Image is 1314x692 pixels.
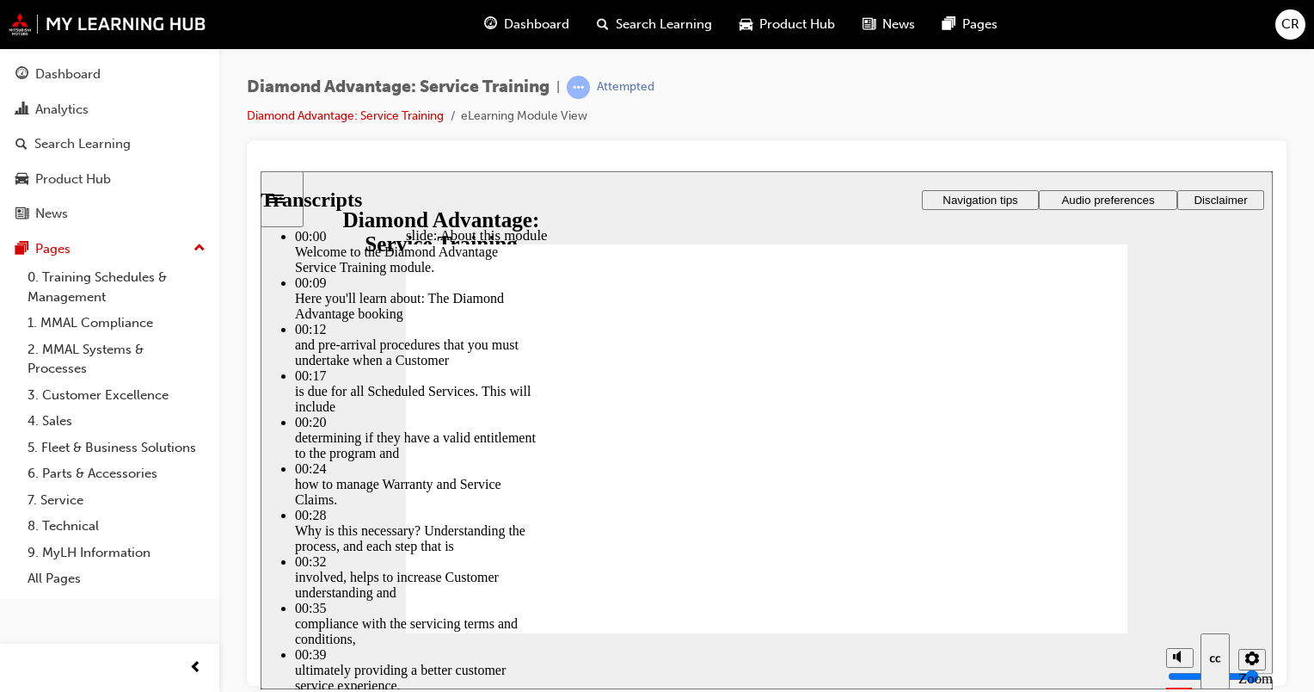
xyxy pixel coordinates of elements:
[504,15,569,34] span: Dashboard
[929,7,1011,42] a: pages-iconPages
[15,67,28,83] span: guage-icon
[567,76,590,99] span: learningRecordVerb_ATTEMPT-icon
[15,137,28,152] span: search-icon
[247,77,550,97] span: Diamond Advantage: Service Training
[21,460,212,487] a: 6. Parts & Accessories
[15,102,28,118] span: chart-icon
[484,14,497,35] span: guage-icon
[34,134,131,154] div: Search Learning
[1275,9,1305,40] button: CR
[35,100,89,120] div: Analytics
[556,77,560,97] span: |
[15,172,28,188] span: car-icon
[21,337,212,382] a: 2. MMAL Systems & Processes
[759,15,835,34] span: Product Hub
[9,13,206,35] img: mmal
[470,7,583,42] a: guage-iconDashboard
[882,15,915,34] span: News
[21,487,212,514] a: 7. Service
[740,14,752,35] span: car-icon
[247,108,444,123] a: Diamond Advantage: Service Training
[1281,15,1299,34] span: CR
[583,7,726,42] a: search-iconSearch Learning
[7,94,212,126] a: Analytics
[34,476,275,491] div: 00:39
[943,14,955,35] span: pages-icon
[15,207,28,222] span: news-icon
[34,491,275,522] div: ultimately providing a better customer service experience.
[849,7,929,42] a: news-iconNews
[726,7,849,42] a: car-iconProduct Hub
[863,14,875,35] span: news-icon
[7,55,212,233] button: DashboardAnalyticsSearch LearningProduct HubNews
[21,540,212,566] a: 9. MyLH Information
[21,264,212,310] a: 0. Training Schedules & Management
[7,198,212,230] a: News
[35,239,71,259] div: Pages
[21,435,212,461] a: 5. Fleet & Business Solutions
[21,310,212,337] a: 1. MMAL Compliance
[35,65,101,84] div: Dashboard
[15,242,28,257] span: pages-icon
[21,408,212,435] a: 4. Sales
[21,565,212,592] a: All Pages
[35,170,111,189] div: Product Hub
[35,204,68,224] div: News
[597,14,609,35] span: search-icon
[597,79,654,96] div: Attempted
[7,128,212,160] a: Search Learning
[616,15,712,34] span: Search Learning
[189,658,202,679] span: prev-icon
[7,233,212,265] button: Pages
[21,513,212,540] a: 8. Technical
[461,107,587,127] li: eLearning Module View
[962,15,998,34] span: Pages
[21,382,212,409] a: 3. Customer Excellence
[7,59,212,90] a: Dashboard
[7,164,212,195] a: Product Hub
[193,238,206,260] span: up-icon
